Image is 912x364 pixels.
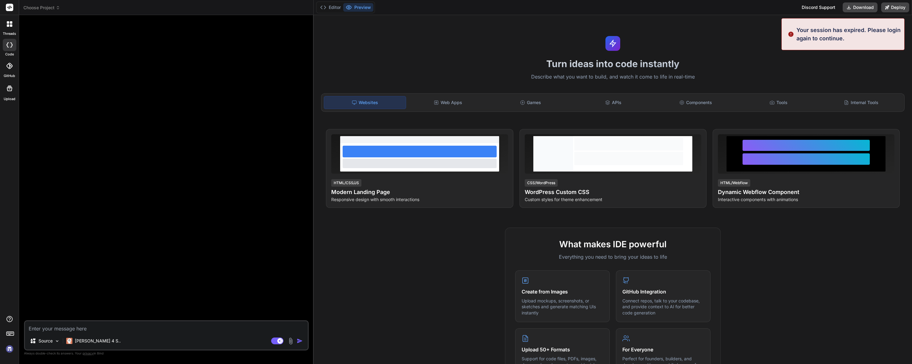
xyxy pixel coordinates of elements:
[23,5,60,11] span: Choose Project
[317,58,908,69] h1: Turn ideas into code instantly
[515,253,710,261] p: Everything you need to bring your ideas to life
[3,31,16,36] label: threads
[83,351,94,355] span: privacy
[331,196,508,203] p: Responsive design with smooth interactions
[407,96,489,109] div: Web Apps
[4,73,15,79] label: GitHub
[24,350,309,356] p: Always double-check its answers. Your in Bind
[622,288,704,295] h4: GitHub Integration
[655,96,736,109] div: Components
[522,298,603,316] p: Upload mockups, screenshots, or sketches and generate matching UIs instantly
[75,338,121,344] p: [PERSON_NAME] 4 S..
[622,346,704,353] h4: For Everyone
[525,196,701,203] p: Custom styles for theme enhancement
[796,26,901,42] p: Your session has expired. Please login again to continue.
[738,96,819,109] div: Tools
[324,96,406,109] div: Websites
[522,346,603,353] h4: Upload 50+ Formats
[343,3,373,12] button: Preview
[55,338,60,344] img: Pick Models
[522,288,603,295] h4: Create from Images
[881,2,909,12] button: Deploy
[287,338,294,345] img: attachment
[718,196,894,203] p: Interactive components with animations
[820,96,902,109] div: Internal Tools
[788,26,794,42] img: alert
[331,188,508,196] h4: Modern Landing Page
[4,96,15,102] label: Upload
[490,96,571,109] div: Games
[718,179,750,187] div: HTML/Webflow
[515,238,710,251] h2: What makes IDE powerful
[572,96,654,109] div: APIs
[798,2,839,12] div: Discord Support
[331,179,361,187] div: HTML/CSS/JS
[525,188,701,196] h4: WordPress Custom CSS
[297,338,303,344] img: icon
[318,3,343,12] button: Editor
[718,188,894,196] h4: Dynamic Webflow Component
[843,2,877,12] button: Download
[622,298,704,316] p: Connect repos, talk to your codebase, and provide context to AI for better code generation
[4,344,15,354] img: signin
[39,338,53,344] p: Source
[525,179,558,187] div: CSS/WordPress
[5,52,14,57] label: code
[66,338,72,344] img: Claude 4 Sonnet
[317,73,908,81] p: Describe what you want to build, and watch it come to life in real-time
